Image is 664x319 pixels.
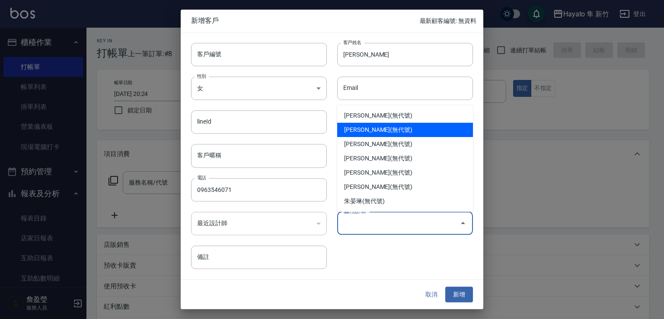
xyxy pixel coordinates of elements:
li: [PERSON_NAME](無代號) [337,166,473,180]
div: 女 [191,77,327,100]
label: 電話 [197,174,206,181]
button: 取消 [418,287,445,303]
li: [PERSON_NAME](無代號) [337,108,473,123]
label: 性別 [197,73,206,79]
button: Close [456,217,470,230]
label: 客戶姓名 [343,39,361,45]
li: [PERSON_NAME](無代號) [337,180,473,194]
p: 最新顧客編號: 無資料 [420,16,476,26]
span: 新增客戶 [191,16,420,25]
label: 偏好設計師 [343,208,366,214]
li: [PERSON_NAME](無代號) [337,123,473,137]
button: 新增 [445,287,473,303]
li: [PERSON_NAME](無代號) [337,137,473,151]
li: [PERSON_NAME](無代號) [337,151,473,166]
li: 朱晏琳(無代號) [337,194,473,208]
